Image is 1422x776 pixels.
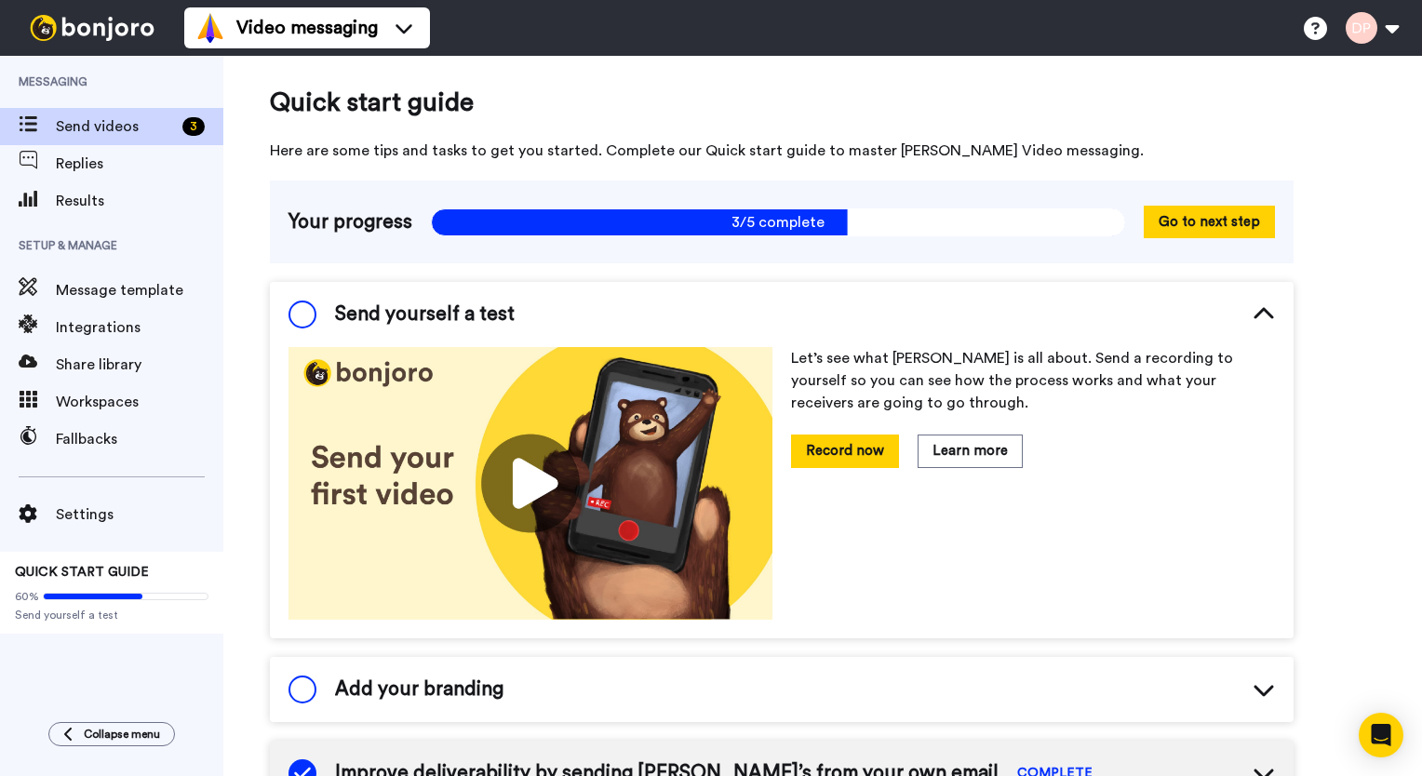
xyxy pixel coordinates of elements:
[182,117,205,136] div: 3
[56,391,223,413] span: Workspaces
[56,316,223,339] span: Integrations
[270,140,1294,162] span: Here are some tips and tasks to get you started. Complete our Quick start guide to master [PERSON...
[15,566,149,579] span: QUICK START GUIDE
[15,608,208,622] span: Send yourself a test
[270,84,1294,121] span: Quick start guide
[56,428,223,450] span: Fallbacks
[22,15,162,41] img: bj-logo-header-white.svg
[56,503,223,526] span: Settings
[84,727,160,742] span: Collapse menu
[15,589,39,604] span: 60%
[431,208,1125,236] span: 3/5 complete
[56,190,223,212] span: Results
[1359,713,1403,757] div: Open Intercom Messenger
[791,347,1275,414] p: Let’s see what [PERSON_NAME] is all about. Send a recording to yourself so you can see how the pr...
[288,347,772,620] img: 178eb3909c0dc23ce44563bdb6dc2c11.jpg
[56,354,223,376] span: Share library
[195,13,225,43] img: vm-color.svg
[56,115,175,138] span: Send videos
[56,153,223,175] span: Replies
[48,722,175,746] button: Collapse menu
[56,279,223,301] span: Message template
[236,15,378,41] span: Video messaging
[791,435,899,467] button: Record now
[335,301,515,328] span: Send yourself a test
[918,435,1023,467] button: Learn more
[1144,206,1275,238] button: Go to next step
[335,676,503,703] span: Add your branding
[288,208,412,236] span: Your progress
